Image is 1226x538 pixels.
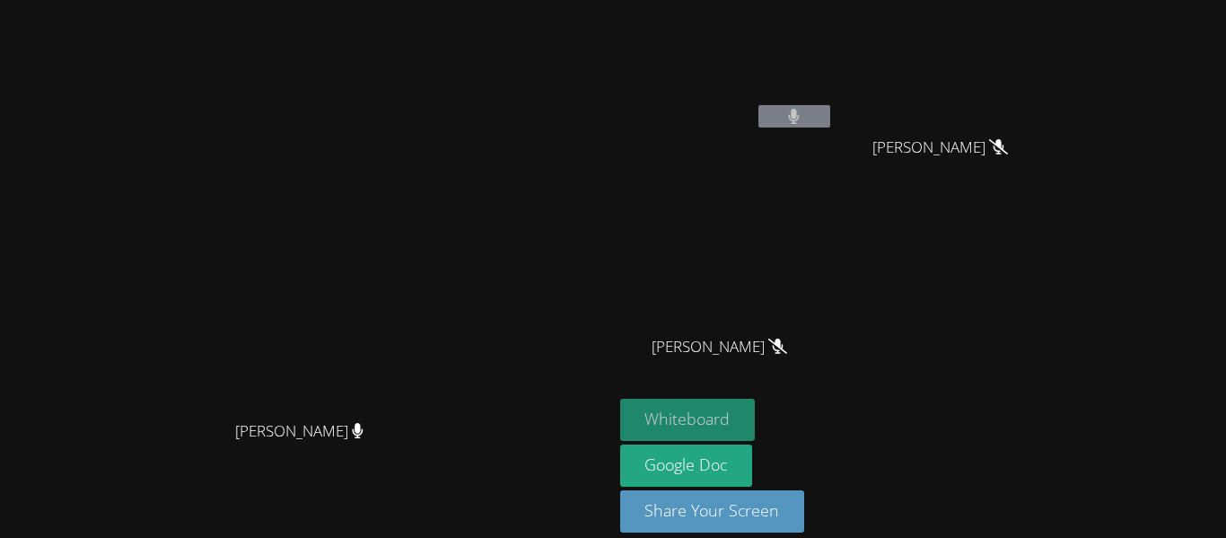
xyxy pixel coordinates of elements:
button: Share Your Screen [620,490,805,533]
span: [PERSON_NAME] [872,135,1008,161]
span: [PERSON_NAME] [235,419,363,445]
span: [PERSON_NAME] [652,334,787,360]
button: Whiteboard [620,399,756,441]
a: Google Doc [620,445,753,487]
